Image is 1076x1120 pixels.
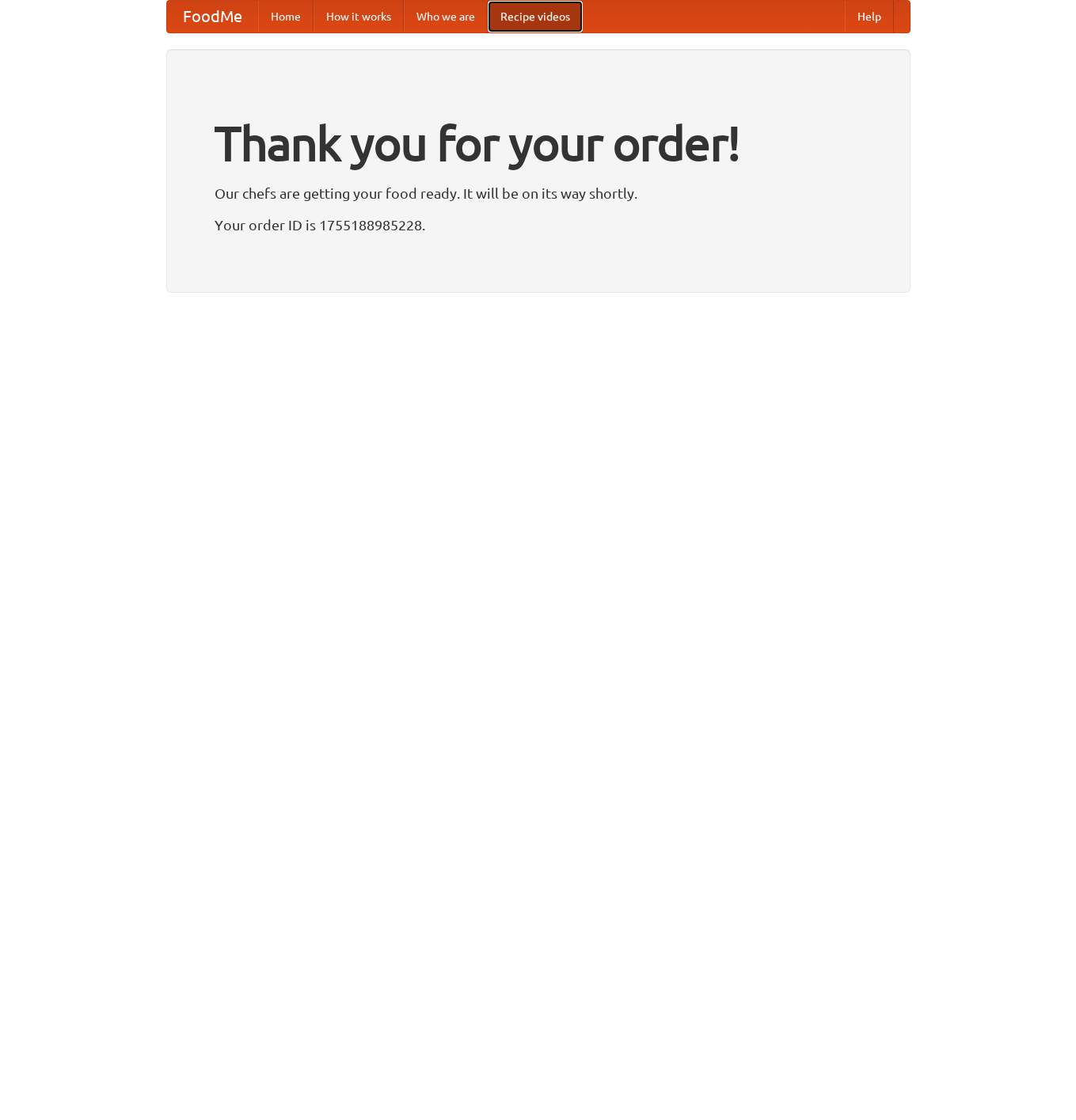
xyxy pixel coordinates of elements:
[258,1,314,32] a: Home
[845,1,894,32] a: Help
[215,213,862,237] p: Your order ID is 1755188985228.
[404,1,488,32] a: Who we are
[488,1,583,32] a: Recipe videos
[314,1,404,32] a: How it works
[215,181,862,205] p: Our chefs are getting your food ready. It will be on its way shortly.
[215,105,862,181] h1: Thank you for your order!
[167,1,258,32] a: FoodMe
